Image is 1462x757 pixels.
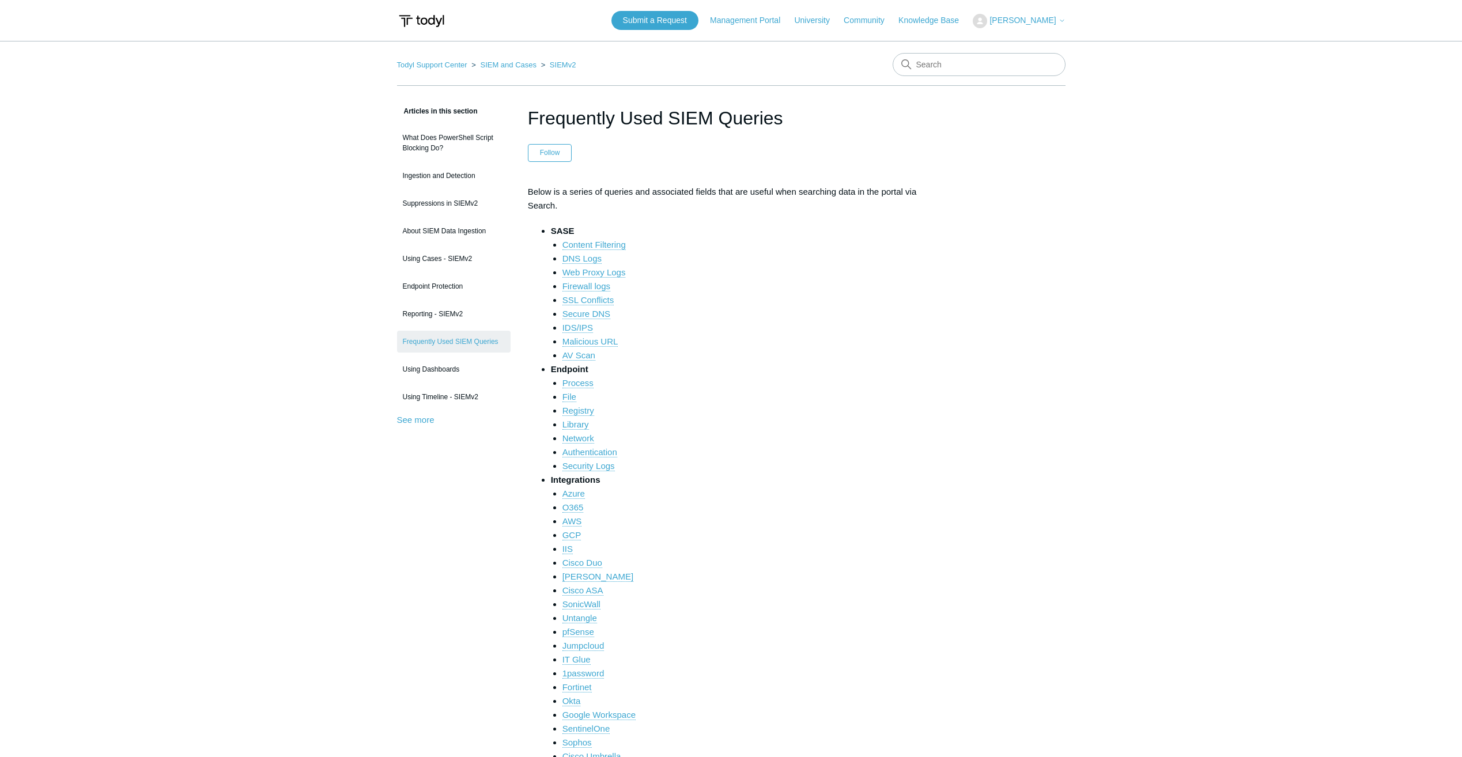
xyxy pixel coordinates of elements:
a: Web Proxy Logs [562,267,626,278]
a: Untangle [562,613,597,623]
span: [PERSON_NAME] [989,16,1056,25]
a: Secure DNS [562,309,610,319]
strong: Endpoint [551,364,588,374]
a: SonicWall [562,599,600,610]
a: Cisco ASA [562,585,603,596]
h1: Frequently Used SIEM Queries [528,104,935,132]
a: Fortinet [562,682,592,692]
a: Management Portal [710,14,792,27]
p: Below is a series of queries and associated fields that are useful when searching data in the por... [528,185,935,213]
a: pfSense [562,627,594,637]
span: Articles in this section [397,107,478,115]
a: 1password [562,668,605,679]
a: Submit a Request [611,11,698,30]
a: SIEM and Cases [480,60,537,69]
a: IT Glue [562,654,591,665]
a: Using Timeline - SIEMv2 [397,386,511,408]
li: SIEM and Cases [469,60,538,69]
a: Using Dashboards [397,358,511,380]
a: Authentication [562,447,617,457]
a: Community [844,14,896,27]
a: DNS Logs [562,253,602,264]
a: IDS/IPS [562,323,593,333]
a: Suppressions in SIEMv2 [397,192,511,214]
button: [PERSON_NAME] [973,14,1065,28]
a: Okta [562,696,581,706]
a: Todyl Support Center [397,60,467,69]
a: O365 [562,502,584,513]
a: GCP [562,530,581,540]
a: Security Logs [562,461,615,471]
a: Google Workspace [562,710,636,720]
a: SIEMv2 [550,60,576,69]
a: Cisco Duo [562,558,602,568]
input: Search [893,53,1066,76]
a: Reporting - SIEMv2 [397,303,511,325]
a: Using Cases - SIEMv2 [397,248,511,270]
a: Firewall logs [562,281,610,292]
a: Jumpcloud [562,641,605,651]
a: IIS [562,544,573,554]
a: Network [562,433,594,444]
a: Content Filtering [562,240,626,250]
a: About SIEM Data Ingestion [397,220,511,242]
a: University [794,14,841,27]
a: Azure [562,489,585,499]
li: SIEMv2 [539,60,576,69]
li: Todyl Support Center [397,60,470,69]
a: Registry [562,406,594,416]
a: [PERSON_NAME] [562,571,633,582]
a: AV Scan [562,350,595,361]
a: Sophos [562,737,592,748]
a: SSL Conflicts [562,295,614,305]
a: Knowledge Base [898,14,970,27]
a: Library [562,419,589,430]
a: SentinelOne [562,724,610,734]
a: See more [397,415,435,425]
button: Follow Article [528,144,572,161]
a: What Does PowerShell Script Blocking Do? [397,127,511,159]
strong: Integrations [551,475,600,485]
a: Process [562,378,594,388]
a: AWS [562,516,582,527]
a: Ingestion and Detection [397,165,511,187]
a: Endpoint Protection [397,275,511,297]
strong: SASE [551,226,575,236]
a: File [562,392,576,402]
a: Malicious URL [562,336,618,347]
img: Todyl Support Center Help Center home page [397,10,446,32]
a: Frequently Used SIEM Queries [397,331,511,353]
